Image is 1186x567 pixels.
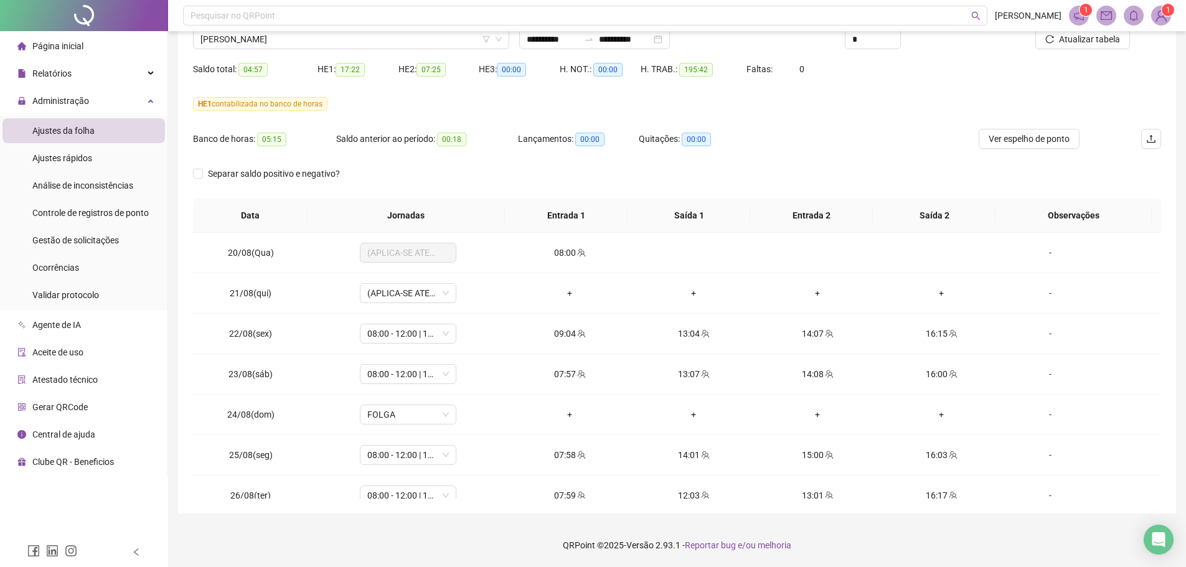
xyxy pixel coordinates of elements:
div: Saldo total: [193,62,318,77]
span: facebook [27,545,40,557]
span: 07:25 [417,63,446,77]
span: 195:42 [679,63,713,77]
span: 24/08(dom) [227,410,275,419]
span: Atestado técnico [32,375,98,385]
span: team [576,491,586,500]
th: Observações [995,199,1152,233]
span: Página inicial [32,41,83,51]
span: 21/08(qui) [230,288,271,298]
span: 23/08(sáb) [228,369,273,379]
div: 13:01 [766,489,870,502]
span: bell [1128,10,1139,21]
span: Relatórios [32,68,72,78]
th: Saída 2 [873,199,995,233]
span: Gestão de solicitações [32,235,119,245]
div: 13:04 [642,327,746,340]
span: 04:57 [238,63,268,77]
span: team [576,370,586,378]
th: Data [193,199,308,233]
span: Ocorrências [32,263,79,273]
span: gift [17,457,26,466]
img: 88641 [1152,6,1170,25]
div: 13:07 [642,367,746,381]
span: 00:18 [437,133,466,146]
div: H. NOT.: [560,62,641,77]
span: swap-right [584,34,594,44]
span: 0 [799,64,804,74]
span: Ajustes da folha [32,126,95,136]
div: H. TRAB.: [641,62,746,77]
span: file [17,69,26,78]
span: 1 [1084,6,1088,14]
span: Atualizar tabela [1059,32,1120,46]
div: + [890,286,994,300]
span: 08:00 - 12:00 | 13:00 - 16:20 [367,365,449,383]
div: HE 1: [318,62,398,77]
div: - [1014,489,1087,502]
div: - [1014,408,1087,421]
span: team [700,329,710,338]
span: to [584,34,594,44]
span: team [700,370,710,378]
footer: QRPoint © 2025 - 2.93.1 - [168,523,1186,567]
span: team [576,248,586,257]
span: 08:00 - 12:00 | 13:00 - 16:20 [367,486,449,505]
span: [PERSON_NAME] [995,9,1061,22]
div: Quitações: [639,132,760,146]
span: home [17,42,26,50]
span: 20/08(Qua) [228,248,274,258]
span: team [948,370,958,378]
div: - [1014,286,1087,300]
div: - [1014,327,1087,340]
div: 12:03 [642,489,746,502]
span: Observações [1005,209,1142,222]
span: 08:00 [554,248,576,258]
div: 07:58 [518,448,622,462]
div: + [642,408,746,421]
span: 25/08(seg) [229,450,273,460]
div: Lançamentos: [518,132,639,146]
span: 26/08(ter) [230,490,271,500]
div: Saldo anterior ao período: [336,132,518,146]
span: team [576,329,586,338]
span: 00:00 [682,133,711,146]
div: 16:03 [890,448,994,462]
span: Administração [32,96,89,106]
span: (APLICA-SE ATESTADO) [367,243,449,262]
div: 07:59 [518,489,622,502]
span: team [700,451,710,459]
span: Clube QR - Beneficios [32,457,114,467]
span: 00:00 [497,63,526,77]
span: 05:15 [257,133,286,146]
span: instagram [65,545,77,557]
div: + [766,408,870,421]
span: Reportar bug e/ou melhoria [685,540,791,550]
div: + [518,408,622,421]
div: 14:01 [642,448,746,462]
div: - [1014,367,1087,381]
span: Agente de IA [32,320,81,330]
div: HE 2: [398,62,479,77]
span: Gerar QRCode [32,402,88,412]
span: Ajustes rápidos [32,153,92,163]
span: team [700,491,710,500]
span: FOLGA [367,405,449,424]
sup: Atualize o seu contato no menu Meus Dados [1162,4,1174,16]
span: 17:22 [336,63,365,77]
span: reload [1045,35,1054,44]
th: Entrada 1 [505,199,628,233]
span: 1 [1166,6,1170,14]
span: qrcode [17,403,26,411]
span: Ver espelho de ponto [989,132,1070,146]
span: Central de ajuda [32,429,95,439]
span: 00:00 [593,63,623,77]
div: Banco de horas: [193,132,336,146]
div: 07:57 [518,367,622,381]
span: audit [17,348,26,357]
span: filter [482,35,490,43]
div: + [766,286,870,300]
div: + [890,408,994,421]
span: team [948,491,958,500]
span: Controle de registros de ponto [32,208,149,218]
span: lock [17,96,26,105]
